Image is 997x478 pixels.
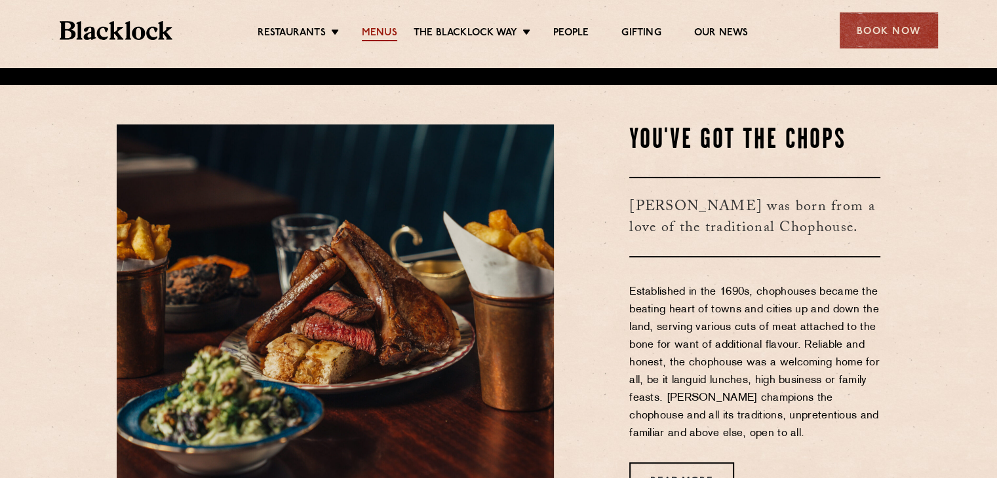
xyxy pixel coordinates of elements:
a: Menus [362,27,397,41]
div: Book Now [840,12,938,48]
a: Restaurants [258,27,326,41]
img: BL_Textured_Logo-footer-cropped.svg [60,21,173,40]
a: Our News [694,27,749,41]
a: Gifting [621,27,661,41]
h2: You've Got The Chops [629,124,880,157]
h3: [PERSON_NAME] was born from a love of the traditional Chophouse. [629,177,880,257]
a: The Blacklock Way [414,27,517,41]
p: Established in the 1690s, chophouses became the beating heart of towns and cities up and down the... [629,284,880,443]
a: People [553,27,589,41]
